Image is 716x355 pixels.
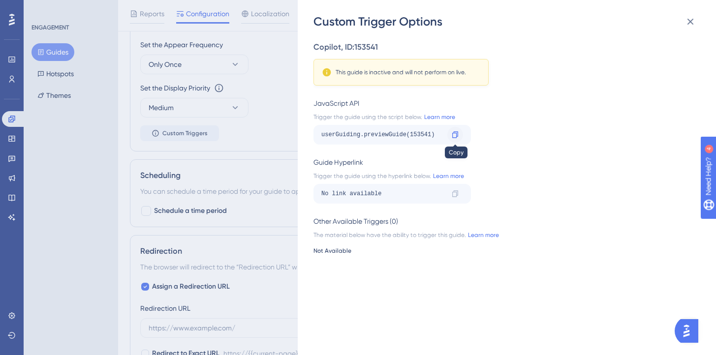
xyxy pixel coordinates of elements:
div: userGuiding.previewGuide(153541) [321,127,443,143]
div: Copilot , ID: 153541 [313,41,694,53]
a: Learn more [422,113,455,121]
div: JavaScript API [313,97,694,109]
div: This guide is inactive and will not perform on live. [336,68,466,76]
div: Custom Trigger Options [313,14,702,30]
a: Learn more [431,172,464,180]
div: The material below have the ability to trigger this guide. [313,231,694,239]
div: No link available [321,186,443,202]
div: Trigger the guide using the hyperlink below. [313,172,694,180]
div: Not Available [313,247,694,255]
a: Learn more [466,231,499,239]
div: Trigger the guide using the script below. [313,113,694,121]
span: Need Help? [23,2,62,14]
div: Guide Hyperlink [313,156,694,168]
iframe: UserGuiding AI Assistant Launcher [675,316,704,346]
div: Other Available Triggers (0) [313,215,694,227]
div: 4 [68,5,71,13]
